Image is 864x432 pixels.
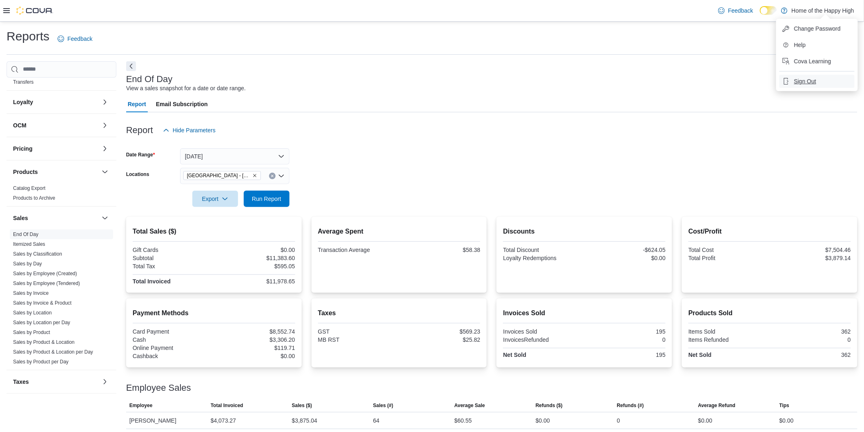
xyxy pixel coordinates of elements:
[173,126,216,134] span: Hide Parameters
[216,328,295,335] div: $8,552.74
[13,290,49,296] a: Sales by Invoice
[760,6,777,15] input: Dark Mode
[13,185,45,191] a: Catalog Export
[792,6,854,16] p: Home of the Happy High
[133,308,295,318] h2: Payment Methods
[292,416,317,425] div: $3,875.04
[715,2,756,19] a: Feedback
[13,98,98,106] button: Loyalty
[698,416,713,425] div: $0.00
[126,125,153,135] h3: Report
[126,151,155,158] label: Date Range
[100,213,110,223] button: Sales
[129,402,153,409] span: Employee
[401,328,480,335] div: $569.23
[771,328,851,335] div: 362
[536,402,563,409] span: Refunds ($)
[401,336,480,343] div: $25.82
[7,229,116,370] div: Sales
[586,247,666,253] div: -$624.05
[318,336,398,343] div: MB RST
[211,416,236,425] div: $4,073.27
[13,195,55,201] span: Products to Archive
[373,402,393,409] span: Sales (#)
[13,241,45,247] a: Itemized Sales
[192,191,238,207] button: Export
[503,247,583,253] div: Total Discount
[454,416,472,425] div: $60.55
[126,383,191,393] h3: Employee Sales
[688,308,851,318] h2: Products Sold
[13,271,77,276] a: Sales by Employee (Created)
[133,227,295,236] h2: Total Sales ($)
[13,145,32,153] h3: Pricing
[771,352,851,358] div: 362
[13,378,98,386] button: Taxes
[13,232,38,237] a: End Of Day
[100,377,110,387] button: Taxes
[779,38,855,51] button: Help
[586,336,666,343] div: 0
[183,171,261,180] span: Swan River - Main Street - Fire & Flower
[133,353,212,359] div: Cashback
[7,28,49,45] h1: Reports
[13,261,42,267] a: Sales by Day
[133,255,212,261] div: Subtotal
[771,255,851,261] div: $3,879.14
[779,75,855,88] button: Sign Out
[794,77,816,85] span: Sign Out
[160,122,219,138] button: Hide Parameters
[13,98,33,106] h3: Loyalty
[252,173,257,178] button: Remove Swan River - Main Street - Fire & Flower from selection in this group
[373,416,380,425] div: 64
[688,328,768,335] div: Items Sold
[728,7,753,15] span: Feedback
[133,336,212,343] div: Cash
[688,227,851,236] h2: Cost/Profit
[13,319,70,326] span: Sales by Location per Day
[13,145,98,153] button: Pricing
[794,24,841,33] span: Change Password
[13,79,33,85] a: Transfers
[197,191,233,207] span: Export
[771,247,851,253] div: $7,504.46
[216,247,295,253] div: $0.00
[211,402,243,409] span: Total Invoiced
[13,330,50,335] a: Sales by Product
[133,345,212,351] div: Online Payment
[216,345,295,351] div: $119.71
[454,402,485,409] span: Average Sale
[318,308,481,318] h2: Taxes
[318,328,398,335] div: GST
[401,247,480,253] div: $58.38
[156,96,208,112] span: Email Subscription
[180,148,289,165] button: [DATE]
[100,120,110,130] button: OCM
[536,416,550,425] div: $0.00
[13,310,52,316] a: Sales by Location
[13,168,98,176] button: Products
[100,144,110,154] button: Pricing
[100,167,110,177] button: Products
[13,214,98,222] button: Sales
[13,300,71,306] a: Sales by Invoice & Product
[187,171,251,180] span: [GEOGRAPHIC_DATA] - [GEOGRAPHIC_DATA] - Fire & Flower
[126,84,246,93] div: View a sales snapshot for a date or date range.
[13,270,77,277] span: Sales by Employee (Created)
[503,227,666,236] h2: Discounts
[216,255,295,261] div: $11,383.60
[318,247,398,253] div: Transaction Average
[13,349,93,355] a: Sales by Product & Location per Day
[698,402,736,409] span: Average Refund
[13,339,75,345] a: Sales by Product & Location
[133,247,212,253] div: Gift Cards
[126,74,173,84] h3: End Of Day
[16,7,53,15] img: Cova
[794,57,831,65] span: Cova Learning
[586,255,666,261] div: $0.00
